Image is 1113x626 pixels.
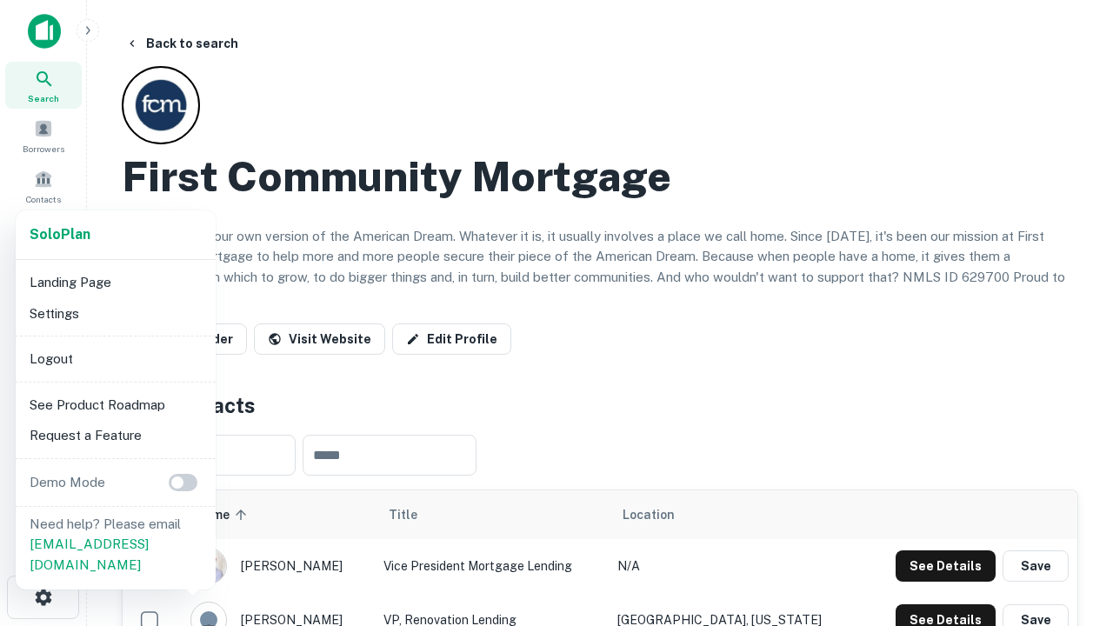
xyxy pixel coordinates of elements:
li: Logout [23,343,209,375]
li: See Product Roadmap [23,390,209,421]
li: Landing Page [23,267,209,298]
iframe: Chat Widget [1026,431,1113,515]
li: Settings [23,298,209,330]
a: [EMAIL_ADDRESS][DOMAIN_NAME] [30,536,149,572]
li: Request a Feature [23,420,209,451]
strong: Solo Plan [30,226,90,243]
p: Demo Mode [23,472,112,493]
p: Need help? Please email [30,514,202,576]
a: SoloPlan [30,224,90,245]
